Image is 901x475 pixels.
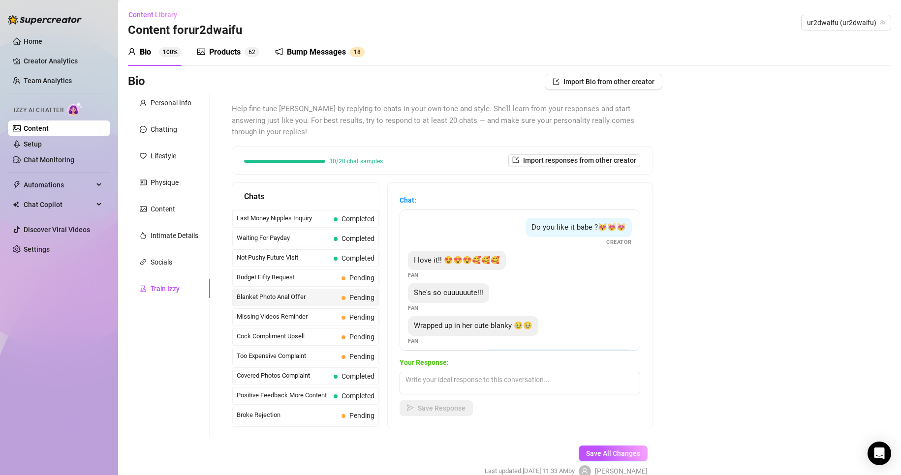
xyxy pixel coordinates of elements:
[408,304,419,312] span: Fan
[545,74,662,89] button: Import Bio from other creator
[237,331,338,341] span: Cock Compliment Upsell
[128,74,145,89] h3: Bio
[354,49,357,56] span: 1
[13,181,21,189] span: thunderbolt
[563,78,654,86] span: Import Bio from other creator
[249,49,252,56] span: 6
[128,11,177,19] span: Content Library
[414,321,532,330] span: Wrapped up in her cute blanky 🥹🥹
[140,259,147,266] span: link
[342,215,374,223] span: Completed
[586,449,640,457] span: Save All Changes
[400,358,449,366] strong: Your Response:
[237,410,338,420] span: Broke Rejection
[237,312,338,322] span: Missing Videos Reminder
[275,48,283,56] span: notification
[67,102,83,116] img: AI Chatter
[329,158,383,164] span: 30/20 chat samples
[414,256,500,265] span: I love it!! 😍😍😍🥰🥰🥰
[24,197,93,212] span: Chat Copilot
[128,23,242,38] h3: Content for ur2dwaifu
[342,372,374,380] span: Completed
[140,232,147,239] span: fire
[140,126,147,133] span: message
[197,48,205,56] span: picture
[140,46,151,58] div: Bio
[24,156,74,164] a: Chat Monitoring
[342,392,374,400] span: Completed
[232,103,652,138] span: Help fine-tune [PERSON_NAME] by replying to chats in your own tone and style. She’ll learn from y...
[237,351,338,361] span: Too Expensive Complaint
[24,37,42,45] a: Home
[140,99,147,106] span: user
[209,46,241,58] div: Products
[237,371,330,381] span: Covered Photos Complaint
[287,46,346,58] div: Bump Messages
[128,48,136,56] span: user
[357,49,361,56] span: 8
[237,213,330,223] span: Last Money Nipples Inquiry
[342,235,374,242] span: Completed
[553,78,559,85] span: import
[24,53,102,69] a: Creator Analytics
[349,294,374,301] span: Pending
[24,124,49,132] a: Content
[151,150,176,161] div: Lifestyle
[252,49,255,56] span: 2
[523,156,636,164] span: Import responses from other creator
[349,333,374,341] span: Pending
[581,468,588,475] span: user
[8,15,82,25] img: logo-BBDzfeDw.svg
[159,47,182,57] sup: 100%
[151,177,179,188] div: Physique
[151,204,175,214] div: Content
[140,206,147,212] span: picture
[244,190,264,203] span: Chats
[237,253,330,263] span: Not Pushy Future Visit
[140,152,147,159] span: heart
[128,7,185,23] button: Content Library
[349,313,374,321] span: Pending
[349,412,374,419] span: Pending
[140,179,147,186] span: idcard
[237,292,338,302] span: Blanket Photo Anal Offer
[400,400,473,416] button: Save Response
[512,156,519,163] span: import
[508,154,640,166] button: Import responses from other creator
[342,254,374,262] span: Completed
[237,233,330,243] span: Waiting For Payday
[531,223,626,232] span: Do you like it babe ?😻😻😻
[868,442,891,465] div: Open Intercom Messenger
[350,47,365,57] sup: 18
[151,97,191,108] div: Personal Info
[140,285,147,292] span: experiment
[24,226,90,234] a: Discover Viral Videos
[13,201,19,208] img: Chat Copilot
[151,257,172,267] div: Socials
[245,47,259,57] sup: 62
[24,77,72,85] a: Team Analytics
[349,274,374,282] span: Pending
[579,445,648,461] button: Save All Changes
[606,238,632,246] span: Creator
[151,230,198,241] div: Intimate Details
[400,196,416,204] strong: Chat:
[880,20,886,26] span: team
[349,353,374,360] span: Pending
[414,288,483,297] span: She's so cuuuuuute!!!
[807,15,885,30] span: ur2dwaifu (ur2dwaifu)
[408,271,419,279] span: Fan
[408,337,419,345] span: Fan
[151,283,180,294] div: Train Izzy
[14,106,63,115] span: Izzy AI Chatter
[24,245,50,253] a: Settings
[24,177,93,193] span: Automations
[237,272,338,282] span: Budget Fifty Request
[24,140,42,148] a: Setup
[151,124,177,135] div: Chatting
[237,390,330,400] span: Positive Feedback More Content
